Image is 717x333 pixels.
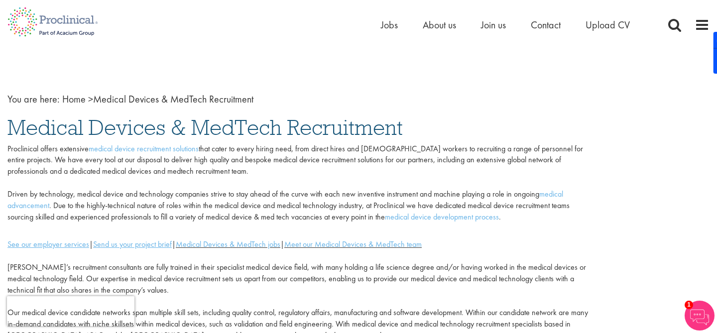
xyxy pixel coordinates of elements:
[7,189,563,211] a: medical advancement
[7,114,403,141] span: Medical Devices & MedTech Recruitment
[93,239,172,249] a: Send us your project brief
[381,18,398,31] a: Jobs
[7,143,590,223] p: Proclinical offers extensive that cater to every hiring need, from direct hires and [DEMOGRAPHIC_...
[7,93,60,106] span: You are here:
[481,18,506,31] a: Join us
[7,239,590,250] div: | | |
[62,93,253,106] span: Medical Devices & MedTech Recruitment
[62,93,86,106] a: breadcrumb link to Home
[586,18,630,31] a: Upload CV
[88,93,93,106] span: >
[89,143,199,154] a: medical device recruitment solutions
[423,18,456,31] a: About us
[176,239,280,249] a: Medical Devices & MedTech jobs
[531,18,561,31] a: Contact
[385,212,499,222] a: medical device development process
[7,296,134,326] iframe: reCAPTCHA
[7,239,89,249] a: See our employer services
[284,239,422,249] a: Meet our Medical Devices & MedTech team
[685,301,715,331] img: Chatbot
[685,301,693,309] span: 1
